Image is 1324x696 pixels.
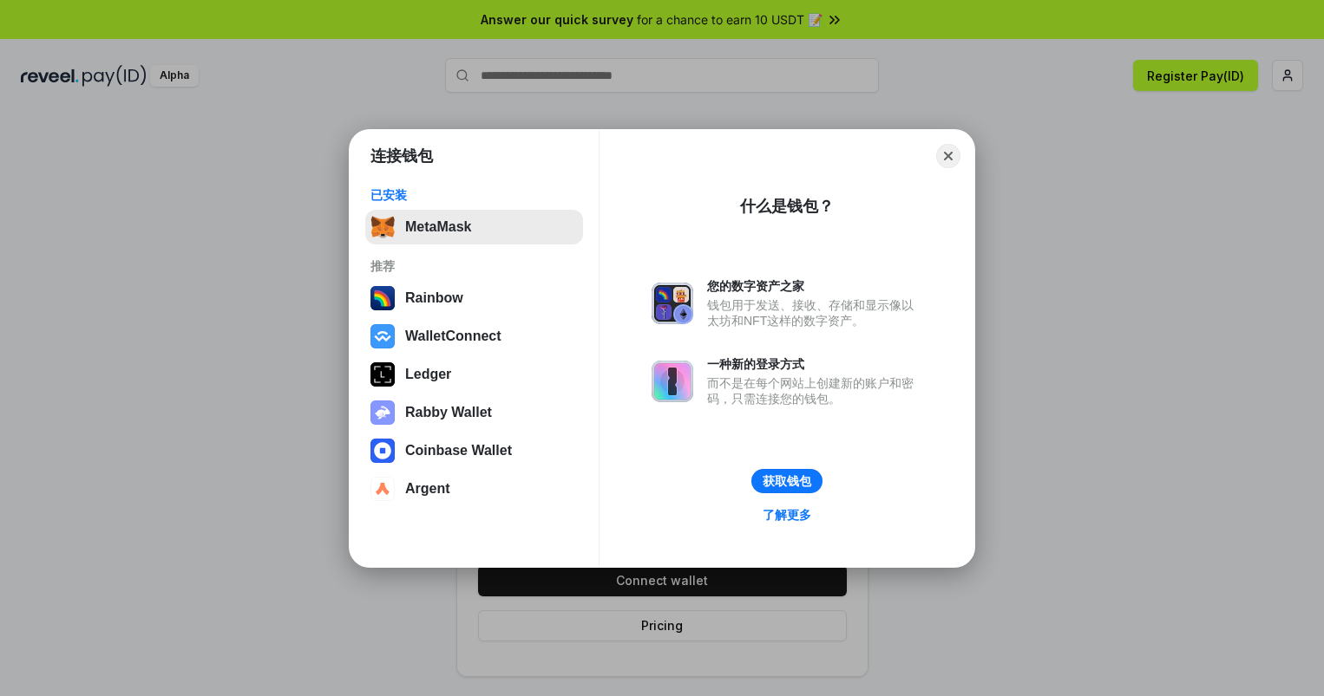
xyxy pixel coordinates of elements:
div: 而不是在每个网站上创建新的账户和密码，只需连接您的钱包。 [707,375,922,407]
button: WalletConnect [365,319,583,354]
button: Rainbow [365,281,583,315]
img: svg+xml,%3Csvg%20xmlns%3D%22http%3A%2F%2Fwww.w3.org%2F2000%2Fsvg%22%20fill%3D%22none%22%20viewBox... [652,361,693,402]
div: Rabby Wallet [405,405,492,420]
button: Close [936,144,960,168]
div: MetaMask [405,219,471,235]
button: MetaMask [365,210,583,244]
button: Argent [365,472,583,506]
div: WalletConnect [405,328,501,344]
img: svg+xml,%3Csvg%20xmlns%3D%22http%3A%2F%2Fwww.w3.org%2F2000%2Fsvg%22%20fill%3D%22none%22%20viewBox... [652,283,693,324]
div: 您的数字资产之家 [707,278,922,294]
button: Coinbase Wallet [365,433,583,468]
img: svg+xml,%3Csvg%20width%3D%2228%22%20height%3D%2228%22%20viewBox%3D%220%200%2028%2028%22%20fill%3D... [370,439,395,463]
div: Coinbase Wallet [405,443,512,459]
img: svg+xml,%3Csvg%20width%3D%2228%22%20height%3D%2228%22%20viewBox%3D%220%200%2028%2028%22%20fill%3D... [370,324,395,348]
div: 钱包用于发送、接收、存储和显示像以太坊和NFT这样的数字资产。 [707,297,922,328]
div: 了解更多 [763,507,811,523]
img: svg+xml,%3Csvg%20width%3D%2228%22%20height%3D%2228%22%20viewBox%3D%220%200%2028%2028%22%20fill%3D... [370,477,395,501]
img: svg+xml,%3Csvg%20xmlns%3D%22http%3A%2F%2Fwww.w3.org%2F2000%2Fsvg%22%20width%3D%2228%22%20height%3... [370,362,395,387]
div: Argent [405,481,450,497]
h1: 连接钱包 [370,146,433,166]
div: 获取钱包 [763,473,811,489]
button: Ledger [365,357,583,392]
div: Rainbow [405,290,463,306]
img: svg+xml,%3Csvg%20fill%3D%22none%22%20height%3D%2233%22%20viewBox%3D%220%200%2035%2033%22%20width%... [370,215,395,239]
div: 推荐 [370,258,578,274]
a: 了解更多 [752,504,822,526]
img: svg+xml,%3Csvg%20width%3D%22120%22%20height%3D%22120%22%20viewBox%3D%220%200%20120%20120%22%20fil... [370,286,395,310]
div: 什么是钱包？ [740,196,834,217]
div: Ledger [405,367,451,382]
img: svg+xml,%3Csvg%20xmlns%3D%22http%3A%2F%2Fwww.w3.org%2F2000%2Fsvg%22%20fill%3D%22none%22%20viewBox... [370,400,395,425]
button: Rabby Wallet [365,395,583,430]
button: 获取钱包 [751,469,823,493]
div: 已安装 [370,187,578,203]
div: 一种新的登录方式 [707,356,922,372]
